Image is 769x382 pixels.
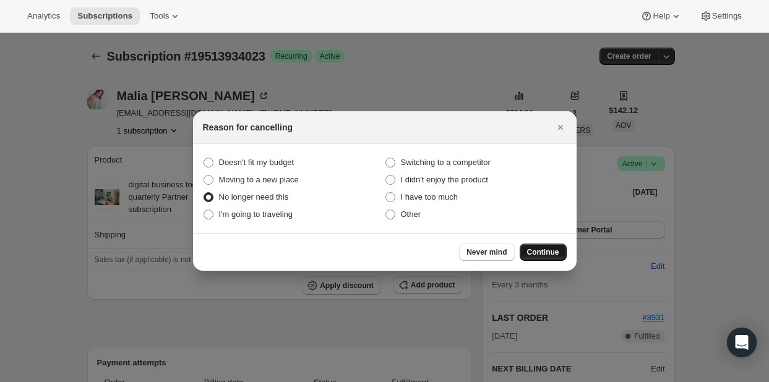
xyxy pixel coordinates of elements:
[552,119,569,136] button: Close
[219,192,289,202] span: No longer need this
[219,210,293,219] span: I'm going to traveling
[150,11,169,21] span: Tools
[466,247,507,257] span: Never mind
[712,11,742,21] span: Settings
[401,192,458,202] span: I have too much
[77,11,132,21] span: Subscriptions
[727,328,757,357] div: Open Intercom Messenger
[27,11,60,21] span: Analytics
[633,7,689,25] button: Help
[520,244,567,261] button: Continue
[692,7,749,25] button: Settings
[401,158,491,167] span: Switching to a competitor
[401,175,488,184] span: I didn't enjoy the product
[401,210,421,219] span: Other
[203,121,293,134] h2: Reason for cancelling
[219,175,299,184] span: Moving to a new place
[653,11,669,21] span: Help
[527,247,559,257] span: Continue
[459,244,514,261] button: Never mind
[20,7,67,25] button: Analytics
[142,7,189,25] button: Tools
[70,7,140,25] button: Subscriptions
[219,158,294,167] span: Doesn't fit my budget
